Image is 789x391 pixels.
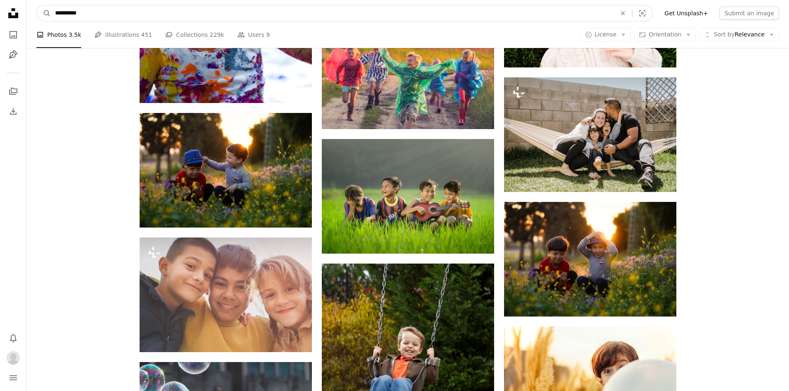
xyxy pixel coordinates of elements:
[504,380,676,387] a: woman hiding on balloon
[699,28,779,41] button: Sort byRelevance
[659,7,713,20] a: Get Unsplash+
[322,15,494,129] img: boy in green jacket and red shirt running on road during daytime
[614,5,632,21] button: Clear
[140,166,312,174] a: two young boys playing in a field of flowers
[632,5,652,21] button: Visual search
[140,291,312,298] a: Portrait of medium group children. Looking at camera.
[5,103,22,120] a: Download History
[580,28,631,41] button: License
[322,68,494,76] a: boy in green jacket and red shirt running on road during daytime
[94,22,152,48] a: Illustrations 451
[165,22,224,48] a: Collections 229k
[719,7,779,20] button: Submit an image
[714,31,734,38] span: Sort by
[140,237,312,352] img: Portrait of medium group children. Looking at camera.
[5,83,22,100] a: Collections
[714,31,765,39] span: Relevance
[5,26,22,43] a: Photos
[5,350,22,366] button: Profile
[322,367,494,375] a: boy on swing
[649,31,681,38] span: Orientation
[634,28,696,41] button: Orientation
[5,46,22,63] a: Illustrations
[504,131,676,138] a: a family sitting in a hammock together
[266,30,270,39] span: 9
[5,5,22,23] a: Home — Unsplash
[5,330,22,346] button: Notifications
[504,202,676,317] img: two young boys sitting in a field of flowers
[322,192,494,200] a: four boys laughing and sitting on grass during daytime
[36,5,653,22] form: Find visuals sitewide
[141,30,152,39] span: 451
[140,113,312,228] img: two young boys playing in a field of flowers
[504,255,676,263] a: two young boys sitting in a field of flowers
[37,5,51,21] button: Search Unsplash
[7,351,20,365] img: Avatar of user Local Optimism
[210,30,224,39] span: 229k
[5,369,22,386] button: Menu
[595,31,617,38] span: License
[237,22,270,48] a: Users 9
[322,139,494,254] img: four boys laughing and sitting on grass during daytime
[504,77,676,192] img: a family sitting in a hammock together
